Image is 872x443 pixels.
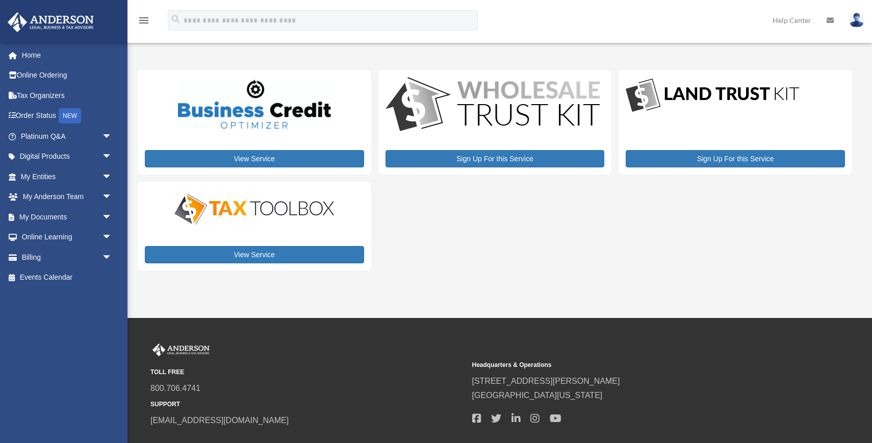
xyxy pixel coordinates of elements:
[7,65,127,86] a: Online Ordering
[7,187,127,207] a: My Anderson Teamarrow_drop_down
[102,146,122,167] span: arrow_drop_down
[386,150,605,167] a: Sign Up For this Service
[138,18,150,27] a: menu
[386,77,600,134] img: WS-Trust-Kit-lgo-1.jpg
[150,343,212,357] img: Anderson Advisors Platinum Portal
[7,267,127,288] a: Events Calendar
[138,14,150,27] i: menu
[7,146,122,167] a: Digital Productsarrow_drop_down
[145,246,364,263] a: View Service
[626,77,799,114] img: LandTrust_lgo-1.jpg
[5,12,97,32] img: Anderson Advisors Platinum Portal
[7,85,127,106] a: Tax Organizers
[145,150,364,167] a: View Service
[849,13,864,28] img: User Pic
[59,108,81,124] div: NEW
[150,399,465,410] small: SUPPORT
[7,45,127,65] a: Home
[102,187,122,208] span: arrow_drop_down
[472,360,787,371] small: Headquarters & Operations
[102,227,122,248] span: arrow_drop_down
[150,367,465,378] small: TOLL FREE
[170,14,182,25] i: search
[7,227,127,248] a: Online Learningarrow_drop_down
[102,166,122,187] span: arrow_drop_down
[7,207,127,227] a: My Documentsarrow_drop_down
[102,247,122,268] span: arrow_drop_down
[7,166,127,187] a: My Entitiesarrow_drop_down
[7,247,127,267] a: Billingarrow_drop_down
[7,106,127,127] a: Order StatusNEW
[472,377,620,385] a: [STREET_ADDRESS][PERSON_NAME]
[102,126,122,147] span: arrow_drop_down
[150,384,200,392] a: 800.706.4741
[472,391,603,400] a: [GEOGRAPHIC_DATA][US_STATE]
[7,126,127,146] a: Platinum Q&Aarrow_drop_down
[626,150,845,167] a: Sign Up For this Service
[150,416,289,425] a: [EMAIL_ADDRESS][DOMAIN_NAME]
[102,207,122,228] span: arrow_drop_down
